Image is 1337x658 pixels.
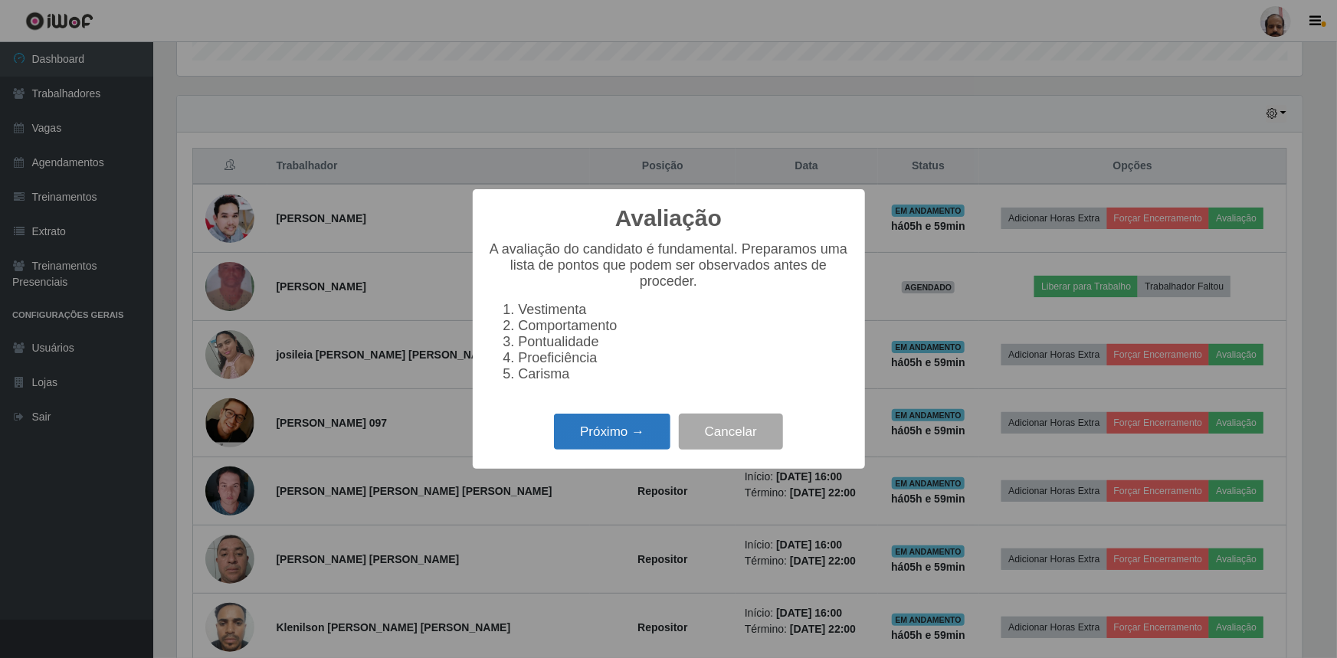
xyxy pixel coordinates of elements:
li: Proeficiência [519,350,850,366]
li: Pontualidade [519,334,850,350]
li: Vestimenta [519,302,850,318]
h2: Avaliação [615,205,722,232]
button: Cancelar [679,414,783,450]
li: Comportamento [519,318,850,334]
li: Carisma [519,366,850,382]
button: Próximo → [554,414,670,450]
p: A avaliação do candidato é fundamental. Preparamos uma lista de pontos que podem ser observados a... [488,241,850,290]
